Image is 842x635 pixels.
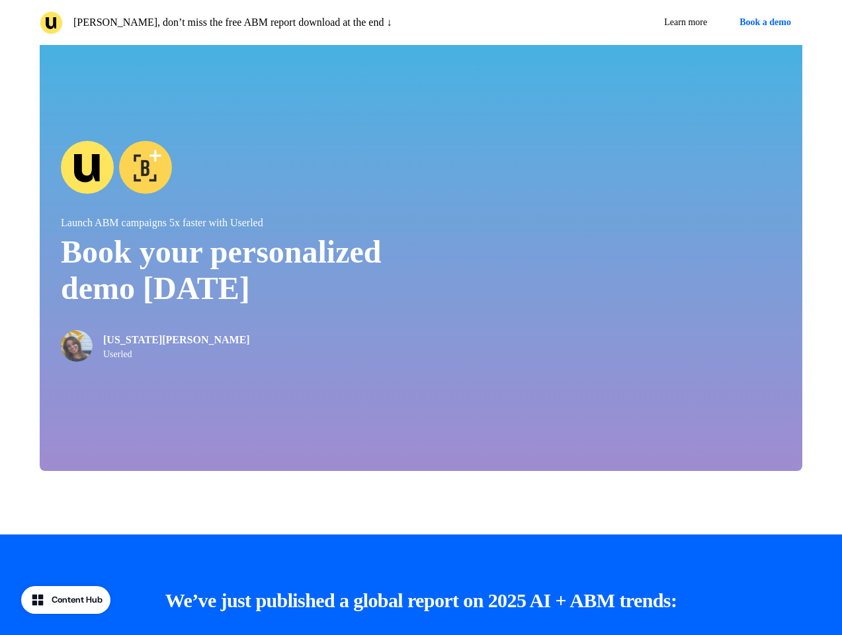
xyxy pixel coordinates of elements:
button: Book a demo [728,11,802,34]
a: Learn more [653,11,718,34]
strong: We’ve just published a global report on 2025 AI + ABM trends [165,589,671,611]
button: Content Hub [21,586,110,614]
p: : [165,587,677,614]
p: [PERSON_NAME], don’t miss the free ABM report download at the end ↓ [73,15,392,30]
p: Book your personalized demo [DATE] [61,233,421,306]
iframe: Calendly Scheduling Page [517,53,781,450]
p: Userled [103,349,250,360]
p: Launch ABM campaigns 5x faster with Userled [61,215,421,231]
p: [US_STATE][PERSON_NAME] [103,332,250,348]
div: Content Hub [52,593,103,607]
